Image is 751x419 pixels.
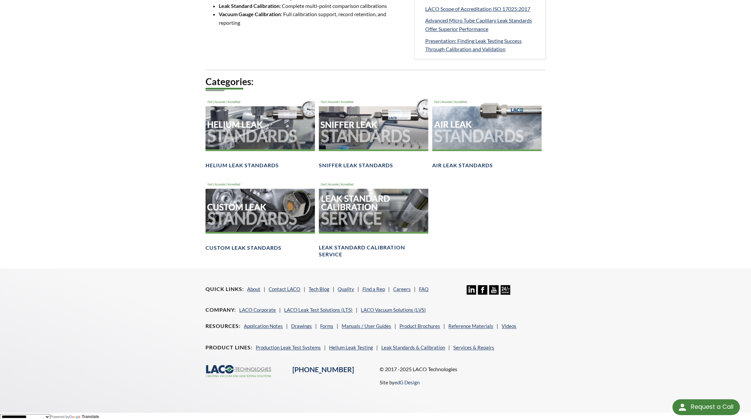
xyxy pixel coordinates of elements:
[206,323,241,330] h4: Resources
[206,306,236,313] h4: Company
[256,344,321,350] a: Production Leak Test Systems
[320,323,333,329] a: Forms
[381,344,445,350] a: Leak Standards & Calibration
[219,10,406,27] li: : Full calibration support, record retention, and reporting
[338,286,354,292] a: Quality
[425,16,540,33] a: Advanced Micro Tube Capillary Leak Standards Offer Superior Performance
[206,162,279,169] h4: Helium Leak Standards
[206,179,315,251] a: Customer Leak Standards headerCustom Leak Standards
[672,399,740,415] div: Request a Call
[284,307,353,313] a: LACO Leak Test Solutions (LTS)
[677,402,688,412] img: round button
[309,286,329,292] a: Tech Blog
[319,244,428,258] h4: Leak Standard Calibration Service
[502,323,516,329] a: Videos
[425,38,522,52] span: Presentation: Finding Leak Testing Success Through Calibration and Validation
[206,244,282,251] h4: Custom Leak Standards
[399,323,440,329] a: Product Brochures
[319,162,393,169] h4: Sniffer Leak Standards
[501,285,510,295] img: 24/7 Support Icon
[425,5,540,13] a: LACO Scope of Accreditation ISO 17025:2017
[219,2,406,10] li: : Complete multi-point comparison calibrations
[247,286,260,292] a: About
[206,344,252,351] h4: Product Lines
[425,6,530,12] span: LACO Scope of Accreditation ISO 17025:2017
[501,290,510,296] a: 24/7 Support
[319,179,428,258] a: Leak Standard Calibration Service headerLeak Standard Calibration Service
[361,307,426,313] a: LACO Vacuum Solutions (LVS)
[291,323,312,329] a: Drawings
[342,323,391,329] a: Manuals / User Guides
[292,365,354,374] a: [PHONE_NUMBER]
[362,286,385,292] a: Find a Rep
[239,307,276,313] a: LACO Corporate
[425,37,540,53] a: Presentation: Finding Leak Testing Success Through Calibration and Validation
[244,323,283,329] a: Application Notes
[269,286,300,292] a: Contact LACO
[206,286,244,293] h4: Quick Links
[219,11,281,17] strong: Vacuum Gauge Calibration
[691,399,733,414] div: Request a Call
[419,286,429,292] a: FAQ
[394,379,419,385] a: edG Design
[432,97,542,169] a: Air Leak Standards headerAir Leak Standards
[393,286,411,292] a: Careers
[453,344,494,350] a: Services & Repairs
[425,17,532,32] span: Advanced Micro Tube Capillary Leak Standards Offer Superior Performance
[379,365,545,373] p: © 2017 -2025 LACO Technologies
[329,344,373,350] a: Helium Leak Testing
[432,162,493,169] h4: Air Leak Standards
[206,76,545,88] h2: Categories:
[379,378,419,386] p: Site by
[448,323,493,329] a: Reference Materials
[219,3,280,9] strong: Leak Standard Calibration
[69,414,99,419] a: Translate
[206,97,315,169] a: Helium Leak Standards headerHelium Leak Standards
[319,97,428,169] a: Sniffer Leak Standards headerSniffer Leak Standards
